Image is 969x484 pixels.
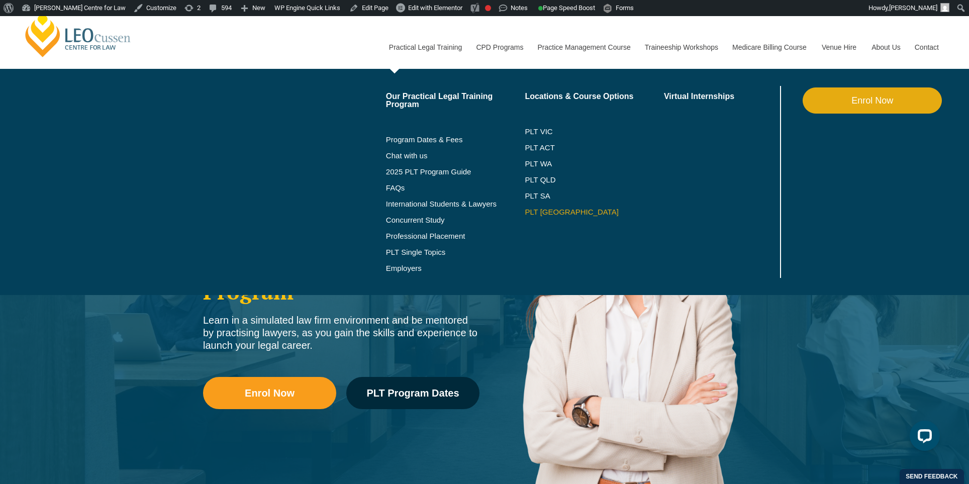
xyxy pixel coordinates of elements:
h2: Qualify for Admission with NSW's Leading PLT Program [203,228,479,304]
a: CPD Programs [468,26,530,69]
a: PLT ACT [525,144,664,152]
a: Venue Hire [814,26,864,69]
a: Locations & Course Options [525,92,664,101]
a: 2025 PLT Program Guide [386,168,500,176]
a: PLT Program Dates [346,377,479,409]
a: Chat with us [386,152,525,160]
a: PLT QLD [525,176,664,184]
a: About Us [864,26,907,69]
a: PLT VIC [525,128,664,136]
a: Enrol Now [803,87,942,114]
a: PLT SA [525,192,664,200]
a: Employers [386,264,525,272]
a: International Students & Lawyers [386,200,525,208]
a: Traineeship Workshops [637,26,725,69]
a: Professional Placement [386,232,525,240]
a: FAQs [386,184,525,192]
a: Medicare Billing Course [725,26,814,69]
a: Our Practical Legal Training Program [386,92,525,109]
a: Practice Management Course [530,26,637,69]
iframe: LiveChat chat widget [902,417,944,459]
div: Learn in a simulated law firm environment and be mentored by practising lawyers, as you gain the ... [203,314,479,352]
a: Concurrent Study [386,216,525,224]
a: PLT [GEOGRAPHIC_DATA] [525,208,664,216]
a: Virtual Internships [664,92,778,101]
a: PLT WA [525,160,639,168]
a: [PERSON_NAME] Centre for Law [23,11,134,58]
span: Enrol Now [245,388,295,398]
a: Practical Legal Training [381,26,469,69]
a: Program Dates & Fees [386,136,525,144]
span: [PERSON_NAME] [889,4,937,12]
a: Enrol Now [203,377,336,409]
span: Edit with Elementor [408,4,462,12]
span: PLT Program Dates [366,388,459,398]
a: PLT Single Topics [386,248,525,256]
a: Contact [907,26,946,69]
div: Focus keyphrase not set [485,5,491,11]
